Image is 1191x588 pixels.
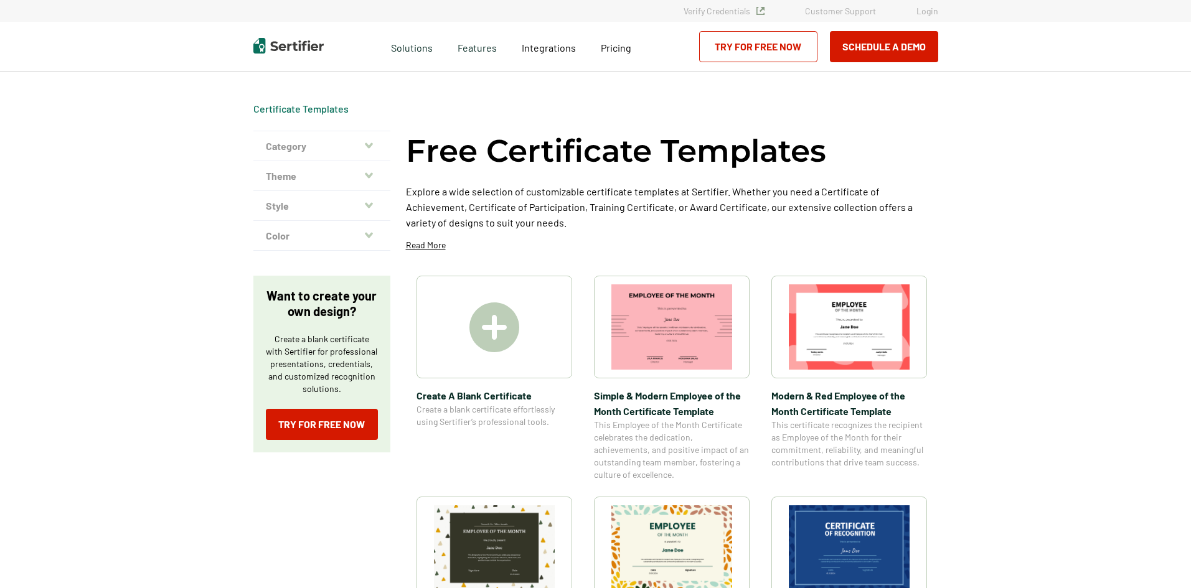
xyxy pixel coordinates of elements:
[916,6,938,16] a: Login
[406,184,938,230] p: Explore a wide selection of customizable certificate templates at Sertifier. Whether you need a C...
[601,42,631,54] span: Pricing
[253,161,390,191] button: Theme
[771,419,927,469] span: This certificate recognizes the recipient as Employee of the Month for their commitment, reliabil...
[771,276,927,481] a: Modern & Red Employee of the Month Certificate TemplateModern & Red Employee of the Month Certifi...
[805,6,876,16] a: Customer Support
[266,333,378,395] p: Create a blank certificate with Sertifier for professional presentations, credentials, and custom...
[684,6,765,16] a: Verify Credentials
[266,409,378,440] a: Try for Free Now
[417,403,572,428] span: Create a blank certificate effortlessly using Sertifier’s professional tools.
[699,31,817,62] a: Try for Free Now
[253,131,390,161] button: Category
[253,191,390,221] button: Style
[391,39,433,54] span: Solutions
[253,103,349,115] div: Breadcrumb
[594,419,750,481] span: This Employee of the Month Certificate celebrates the dedication, achievements, and positive impa...
[601,39,631,54] a: Pricing
[522,39,576,54] a: Integrations
[253,103,349,114] a: Certificate Templates
[253,221,390,251] button: Color
[594,276,750,481] a: Simple & Modern Employee of the Month Certificate TemplateSimple & Modern Employee of the Month C...
[469,302,519,352] img: Create A Blank Certificate
[266,288,378,319] p: Want to create your own design?
[406,131,826,171] h1: Free Certificate Templates
[611,284,732,370] img: Simple & Modern Employee of the Month Certificate Template
[756,7,765,15] img: Verified
[406,239,446,251] p: Read More
[771,388,927,419] span: Modern & Red Employee of the Month Certificate Template
[458,39,497,54] span: Features
[522,42,576,54] span: Integrations
[417,388,572,403] span: Create A Blank Certificate
[253,38,324,54] img: Sertifier | Digital Credentialing Platform
[789,284,910,370] img: Modern & Red Employee of the Month Certificate Template
[594,388,750,419] span: Simple & Modern Employee of the Month Certificate Template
